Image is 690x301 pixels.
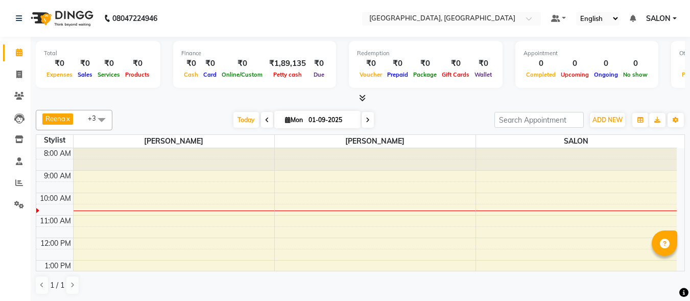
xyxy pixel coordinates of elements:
[38,193,73,204] div: 10:00 AM
[42,171,73,181] div: 9:00 AM
[44,49,152,58] div: Total
[75,58,95,70] div: ₹0
[233,112,259,128] span: Today
[42,261,73,271] div: 1:00 PM
[591,71,621,78] span: Ongoing
[95,58,123,70] div: ₹0
[45,114,65,123] span: Reena
[219,58,265,70] div: ₹0
[95,71,123,78] span: Services
[275,135,475,148] span: [PERSON_NAME]
[411,58,439,70] div: ₹0
[385,58,411,70] div: ₹0
[44,58,75,70] div: ₹0
[472,71,494,78] span: Wallet
[305,112,356,128] input: 2025-09-01
[38,216,73,226] div: 11:00 AM
[181,71,201,78] span: Cash
[590,113,625,127] button: ADD NEW
[75,71,95,78] span: Sales
[282,116,305,124] span: Mon
[524,49,650,58] div: Appointment
[558,58,591,70] div: 0
[591,58,621,70] div: 0
[311,71,327,78] span: Due
[310,58,328,70] div: ₹0
[123,71,152,78] span: Products
[271,71,304,78] span: Petty cash
[646,13,671,24] span: SALON
[38,238,73,249] div: 12:00 PM
[476,135,677,148] span: SALON
[472,58,494,70] div: ₹0
[524,58,558,70] div: 0
[65,114,70,123] a: x
[621,71,650,78] span: No show
[36,135,73,146] div: Stylist
[524,71,558,78] span: Completed
[385,71,411,78] span: Prepaid
[357,71,385,78] span: Voucher
[181,58,201,70] div: ₹0
[219,71,265,78] span: Online/Custom
[439,71,472,78] span: Gift Cards
[42,148,73,159] div: 8:00 AM
[439,58,472,70] div: ₹0
[74,135,274,148] span: [PERSON_NAME]
[265,58,310,70] div: ₹1,89,135
[201,71,219,78] span: Card
[357,49,494,58] div: Redemption
[494,112,584,128] input: Search Appointment
[592,116,623,124] span: ADD NEW
[357,58,385,70] div: ₹0
[181,49,328,58] div: Finance
[411,71,439,78] span: Package
[26,4,96,33] img: logo
[201,58,219,70] div: ₹0
[50,280,64,291] span: 1 / 1
[123,58,152,70] div: ₹0
[558,71,591,78] span: Upcoming
[112,4,157,33] b: 08047224946
[621,58,650,70] div: 0
[44,71,75,78] span: Expenses
[88,114,104,122] span: +3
